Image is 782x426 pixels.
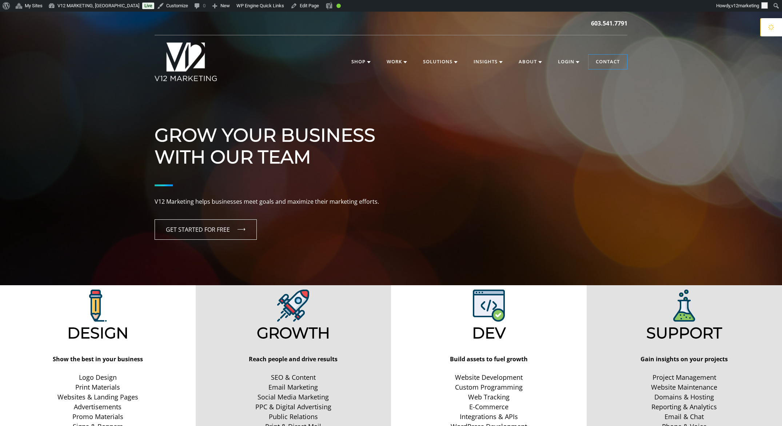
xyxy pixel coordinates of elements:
[394,412,584,422] a: Integrations & APIs
[379,55,414,69] a: Work
[394,373,584,382] a: Website Development
[589,55,627,69] a: Contact
[199,355,388,364] p: Reach people and drive results
[155,219,257,240] a: GET STARTED FOR FREE
[199,324,388,342] h2: Growth
[155,43,217,81] img: V12 MARKETING Logo New Hampshire Marketing Agency
[590,382,779,392] a: Website Maintenance
[416,55,465,69] a: Solutions
[590,412,779,422] a: Email & Chat
[590,324,779,342] h2: Support
[199,412,388,422] a: Public Relations
[199,402,388,412] a: PPC & Digital Advertising
[591,19,627,28] a: 603.541.7791
[344,55,378,69] a: Shop
[466,55,510,69] a: Insights
[511,55,549,69] a: About
[142,3,154,9] a: Live
[731,3,759,8] span: v12marketing
[590,373,779,382] a: Project Management
[394,402,584,412] a: E-Commerce
[89,290,107,322] img: V12 Marketing Design Solutions
[336,4,341,8] div: Good
[199,373,388,382] a: SEO & Content
[551,55,587,69] a: Login
[3,382,193,392] a: Print Materials
[473,290,505,322] img: V12 Marketing Web Development Solutions
[277,290,309,322] img: V12 Marketing Design Solutions
[394,355,584,364] p: Build assets to fuel growth
[590,402,779,412] a: Reporting & Analytics
[673,290,695,322] img: V12 Marketing Support Solutions
[3,412,193,422] a: Promo Materials
[590,392,779,402] a: Domains & Hosting
[155,103,627,168] h1: Grow Your Business With Our Team
[3,355,193,364] p: Show the best in your business
[199,392,388,402] a: Social Media Marketing
[590,355,779,364] p: Gain insights on your projects
[394,392,584,402] a: Web Tracking
[394,324,584,342] h2: Dev
[3,324,193,342] h2: Design
[3,402,193,412] a: Advertisements
[199,382,388,392] a: Email Marketing
[394,382,584,392] a: Custom Programming
[3,392,193,402] a: Websites & Landing Pages
[155,197,627,207] p: V12 Marketing helps businesses meet goals and maximize their marketing efforts.
[3,373,193,382] a: Logo Design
